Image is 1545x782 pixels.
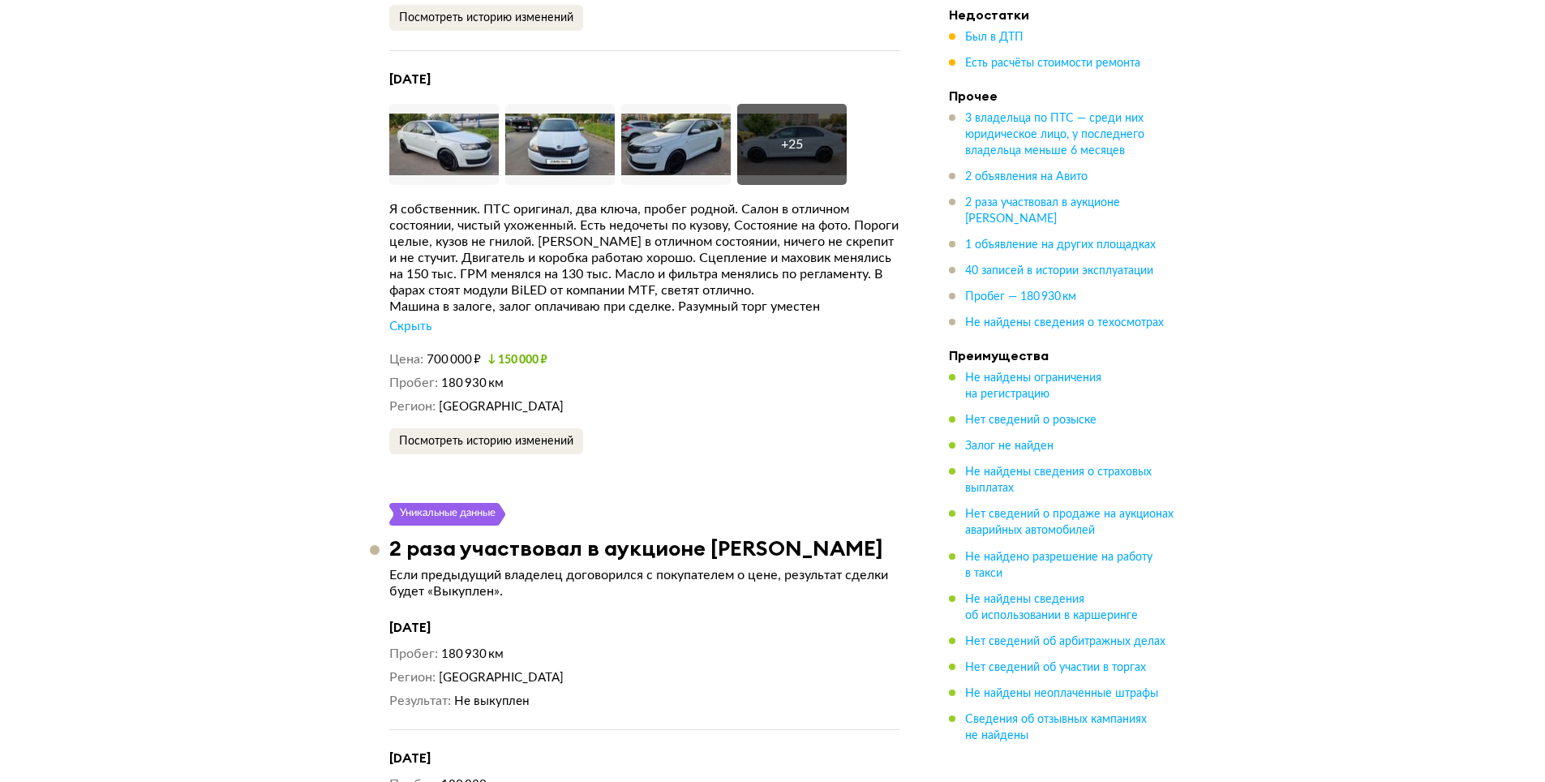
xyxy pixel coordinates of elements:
[965,32,1024,43] span: Был в ДТП
[965,687,1158,698] span: Не найдены неоплаченные штрафы
[389,750,900,767] h4: [DATE]
[965,58,1140,69] span: Есть расчёты стоимости ремонта
[965,551,1152,578] span: Не найдено разрешение на работу в такси
[389,319,431,335] div: Скрыть
[965,113,1144,157] span: 3 владельца по ПТС — среди них юридическое лицо, у последнего владельца меньше 6 месяцев
[965,197,1120,225] span: 2 раза участвовал в аукционе [PERSON_NAME]
[621,104,731,185] img: Car Photo
[965,291,1076,303] span: Пробег — 180 930 км
[439,401,564,413] span: [GEOGRAPHIC_DATA]
[949,6,1176,23] h4: Недостатки
[389,398,436,415] dt: Регион
[389,299,900,315] div: Машина в залоге, залог оплачиваю при сделке. Разумный торг уместен
[389,375,438,392] dt: Пробег
[781,136,803,153] div: + 25
[965,593,1138,621] span: Не найдены сведения об использовании в каршеринге
[389,201,900,299] div: Я собственник. ПТС оригинал, два ключа, пробег родной. Салон в отличном состоянии, чистый ухоженн...
[389,428,583,454] button: Посмотреть историю изменений
[389,535,883,561] h3: 2 раза участвовал в аукционе [PERSON_NAME]
[389,669,436,686] dt: Регион
[965,239,1156,251] span: 1 объявление на других площадках
[949,88,1176,104] h4: Прочее
[487,354,547,366] small: 150 000 ₽
[389,71,900,88] h4: [DATE]
[965,635,1165,647] span: Нет сведений об арбитражных делах
[389,693,451,710] dt: Результат
[389,5,583,31] button: Посмотреть историю изменений
[965,713,1147,741] span: Сведения об отзывных кампаниях не найдены
[965,661,1146,672] span: Нет сведений об участии в торгах
[965,415,1097,426] span: Нет сведений о розыске
[389,619,900,636] h4: [DATE]
[439,672,564,684] span: [GEOGRAPHIC_DATA]
[965,317,1164,329] span: Не найдены сведения о техосмотрах
[965,372,1101,400] span: Не найдены ограничения на регистрацию
[399,436,573,447] span: Посмотреть историю изменений
[389,351,423,368] dt: Цена
[441,377,504,389] span: 180 930 км
[399,12,573,24] span: Посмотреть историю изменений
[427,354,481,366] span: 700 000 ₽
[399,503,496,526] div: Уникальные данные
[389,646,438,663] dt: Пробег
[389,104,499,185] img: Car Photo
[965,440,1054,452] span: Залог не найден
[965,171,1088,183] span: 2 объявления на Авито
[949,347,1176,363] h4: Преимущества
[454,695,530,707] span: Не выкуплен
[965,265,1153,277] span: 40 записей в истории эксплуатации
[389,567,900,599] p: Если предыдущий владелец договорился с покупателем о цене, результат сделки будет «Выкуплен».
[965,509,1174,536] span: Нет сведений о продаже на аукционах аварийных автомобилей
[505,104,615,185] img: Car Photo
[965,466,1152,494] span: Не найдены сведения о страховых выплатах
[441,648,504,660] span: 180 930 км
